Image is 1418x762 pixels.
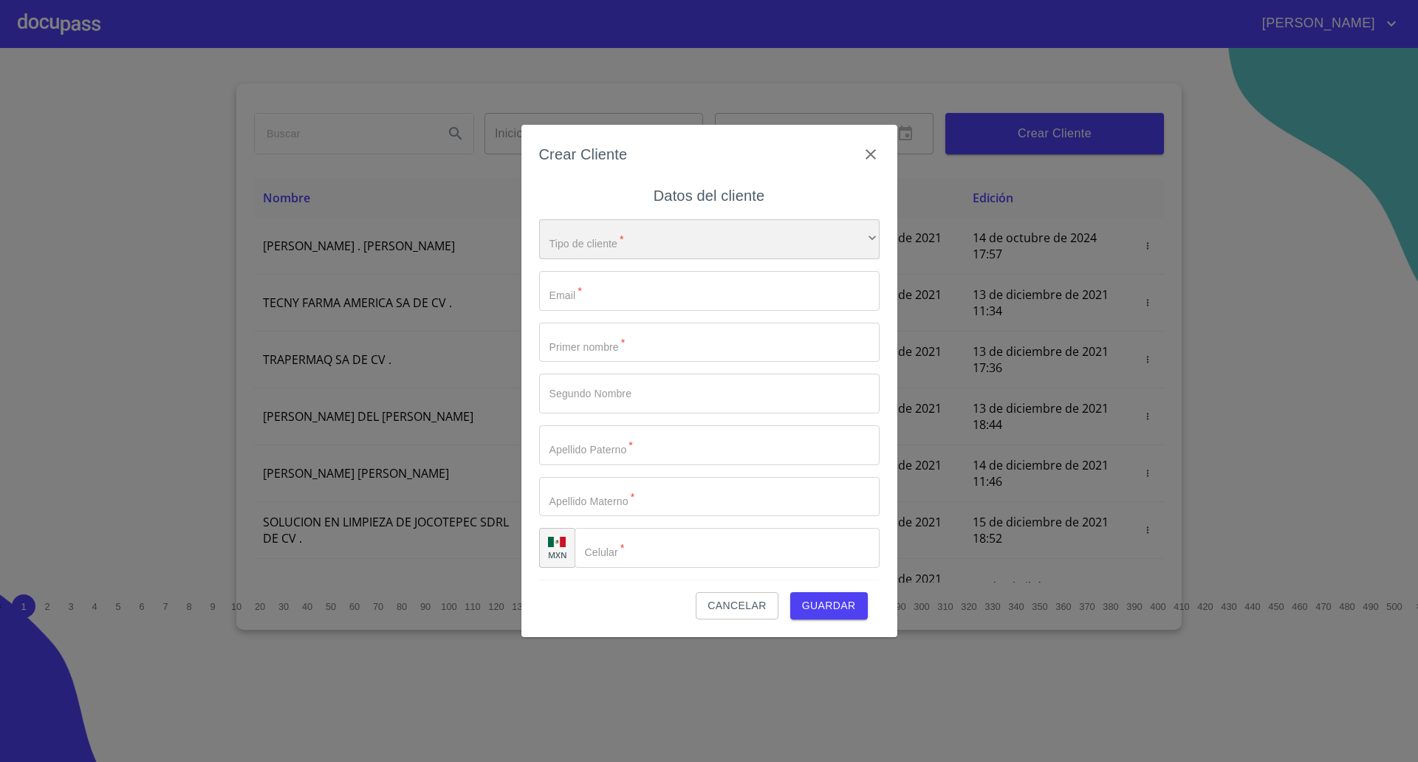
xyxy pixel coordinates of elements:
[708,597,766,615] span: Cancelar
[548,537,566,547] img: R93DlvwvvjP9fbrDwZeCRYBHk45OWMq+AAOlFVsxT89f82nwPLnD58IP7+ANJEaWYhP0Tx8kkA0WlQMPQsAAgwAOmBj20AXj6...
[539,219,880,259] div: ​
[696,592,778,619] button: Cancelar
[539,143,628,166] h6: Crear Cliente
[802,597,856,615] span: Guardar
[654,184,764,207] h6: Datos del cliente
[548,549,567,560] p: MXN
[790,592,868,619] button: Guardar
